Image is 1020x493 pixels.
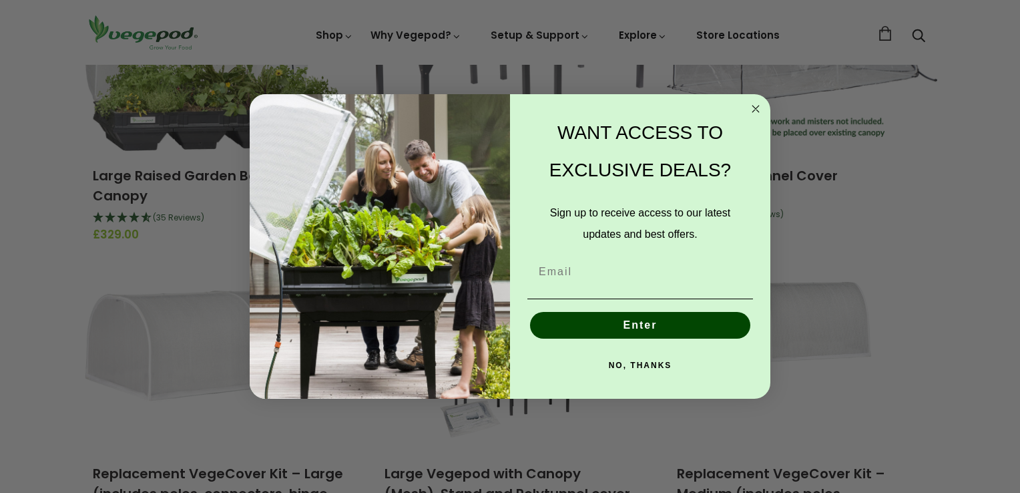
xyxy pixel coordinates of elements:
button: NO, THANKS [527,352,753,379]
img: e9d03583-1bb1-490f-ad29-36751b3212ff.jpeg [250,94,510,399]
button: Close dialog [748,101,764,117]
input: Email [527,259,753,285]
span: Sign up to receive access to our latest updates and best offers. [550,207,730,240]
span: WANT ACCESS TO EXCLUSIVE DEALS? [549,122,731,180]
img: underline [527,299,753,299]
button: Enter [530,312,750,339]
